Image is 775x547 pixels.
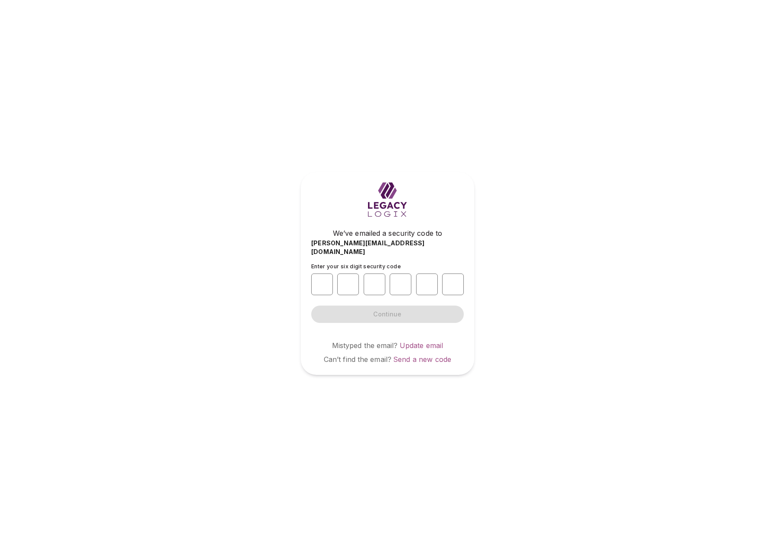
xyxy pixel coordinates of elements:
span: We’ve emailed a security code to [333,228,442,238]
span: Can’t find the email? [324,355,391,364]
span: [PERSON_NAME][EMAIL_ADDRESS][DOMAIN_NAME] [311,239,464,256]
span: Mistyped the email? [332,341,398,350]
a: Update email [400,341,443,350]
span: Enter your six digit security code [311,263,401,270]
a: Send a new code [393,355,451,364]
